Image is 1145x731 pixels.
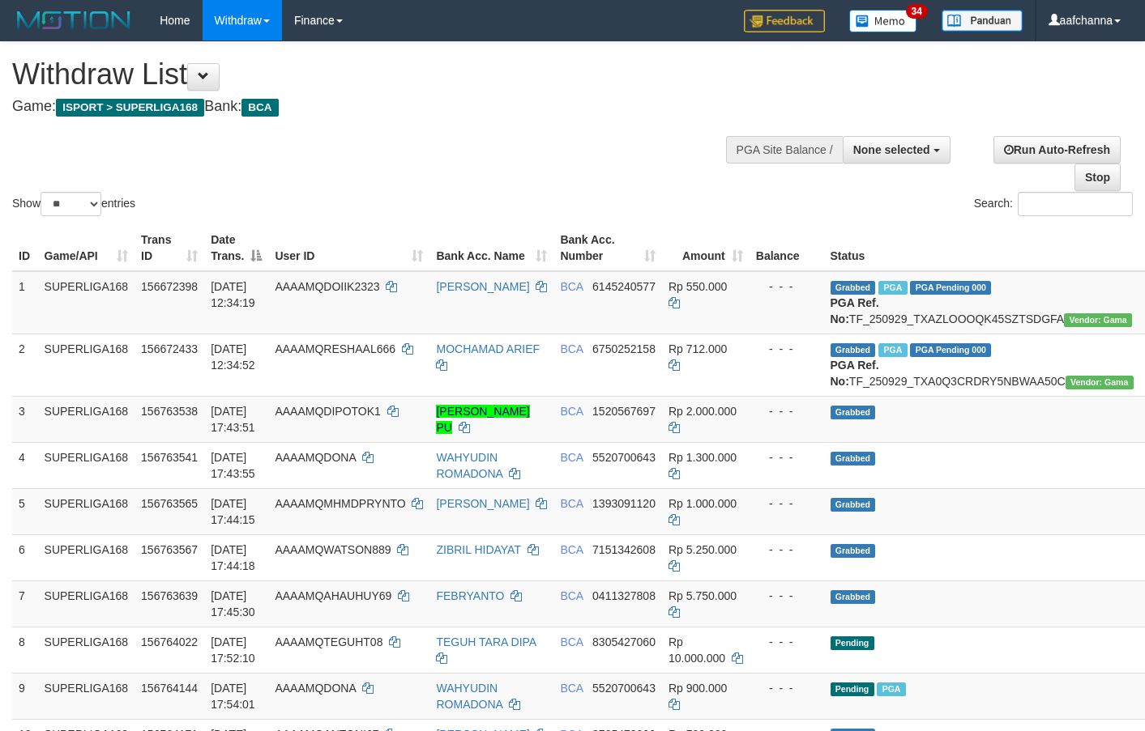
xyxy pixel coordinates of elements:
td: 7 [12,580,38,627]
span: PGA Pending [910,343,991,357]
span: Marked by aafsoycanthlai [878,343,907,357]
a: WAHYUDIN ROMADONA [436,682,502,711]
a: [PERSON_NAME] PU [436,405,529,434]
span: Copy 6145240577 to clipboard [592,280,656,293]
span: Grabbed [831,452,876,465]
div: - - - [756,542,818,558]
td: TF_250929_TXAZLOOOQK45SZTSDGFA [824,271,1140,334]
span: Grabbed [831,498,876,512]
a: ZIBRIL HIDAYAT [436,543,520,556]
a: TEGUH TARA DIPA [436,635,536,648]
th: Trans ID: activate to sort column ascending [135,225,204,271]
span: ISPORT > SUPERLIGA168 [56,99,204,117]
span: AAAAMQAHAUHUY69 [275,589,391,602]
div: - - - [756,588,818,604]
span: [DATE] 17:44:15 [211,497,255,526]
span: BCA [560,451,583,464]
img: panduan.png [942,10,1023,32]
span: Rp 1.300.000 [669,451,737,464]
span: Copy 6750252158 to clipboard [592,342,656,355]
a: [PERSON_NAME] [436,497,529,510]
span: AAAAMQDIPOTOK1 [275,405,380,418]
th: User ID: activate to sort column ascending [268,225,429,271]
div: - - - [756,278,818,295]
input: Search: [1018,192,1133,216]
span: Copy 8305427060 to clipboard [592,635,656,648]
div: - - - [756,680,818,696]
span: Rp 5.750.000 [669,589,737,602]
a: MOCHAMAD ARIEF [436,342,540,355]
span: 156764022 [141,635,198,648]
td: 6 [12,534,38,580]
span: Marked by aafsoycanthlai [878,281,907,295]
span: Rp 1.000.000 [669,497,737,510]
span: BCA [560,589,583,602]
span: Copy 5520700643 to clipboard [592,682,656,695]
img: Button%20Memo.svg [849,10,917,32]
span: Vendor URL: https://trx31.1velocity.biz [1064,313,1132,327]
span: 156763541 [141,451,198,464]
span: [DATE] 17:43:55 [211,451,255,480]
span: [DATE] 12:34:19 [211,280,255,309]
span: BCA [241,99,278,117]
span: PGA Pending [910,281,991,295]
span: [DATE] 17:54:01 [211,682,255,711]
td: 2 [12,334,38,396]
span: 156672433 [141,342,198,355]
td: 5 [12,488,38,534]
td: SUPERLIGA168 [38,580,135,627]
span: AAAAMQDOIIK2323 [275,280,379,293]
th: Game/API: activate to sort column ascending [38,225,135,271]
div: - - - [756,495,818,512]
span: 156763567 [141,543,198,556]
span: Rp 10.000.000 [669,635,725,665]
td: SUPERLIGA168 [38,673,135,719]
span: Copy 5520700643 to clipboard [592,451,656,464]
span: 156763639 [141,589,198,602]
span: Vendor URL: https://trx31.1velocity.biz [1066,376,1134,389]
td: 9 [12,673,38,719]
span: AAAAMQTEGUHT08 [275,635,382,648]
span: 34 [906,4,928,19]
span: Copy 7151342608 to clipboard [592,543,656,556]
select: Showentries [41,192,101,216]
h1: Withdraw List [12,58,747,91]
span: Copy 1520567697 to clipboard [592,405,656,418]
a: WAHYUDIN ROMADONA [436,451,502,480]
span: [DATE] 17:52:10 [211,635,255,665]
a: Stop [1075,164,1121,191]
td: TF_250929_TXA0Q3CRDRY5NBWAA50C [824,334,1140,396]
span: AAAAMQWATSON889 [275,543,391,556]
span: Marked by aafsoycanthlai [877,682,905,696]
span: 156672398 [141,280,198,293]
td: SUPERLIGA168 [38,334,135,396]
span: 156763565 [141,497,198,510]
span: Grabbed [831,281,876,295]
label: Show entries [12,192,135,216]
td: SUPERLIGA168 [38,488,135,534]
span: 156764144 [141,682,198,695]
div: - - - [756,403,818,419]
div: - - - [756,341,818,357]
span: AAAAMQDONA [275,682,356,695]
span: 156763538 [141,405,198,418]
span: Rp 2.000.000 [669,405,737,418]
span: BCA [560,497,583,510]
th: Date Trans.: activate to sort column descending [204,225,268,271]
img: MOTION_logo.png [12,8,135,32]
th: ID [12,225,38,271]
span: Rp 550.000 [669,280,727,293]
span: Grabbed [831,406,876,419]
td: 3 [12,396,38,442]
td: SUPERLIGA168 [38,534,135,580]
span: Grabbed [831,544,876,558]
div: PGA Site Balance / [726,136,843,164]
span: Copy 0411327808 to clipboard [592,589,656,602]
span: [DATE] 17:45:30 [211,589,255,618]
img: Feedback.jpg [744,10,825,32]
span: Rp 900.000 [669,682,727,695]
div: - - - [756,634,818,650]
span: BCA [560,635,583,648]
h4: Game: Bank: [12,99,747,115]
span: Rp 5.250.000 [669,543,737,556]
